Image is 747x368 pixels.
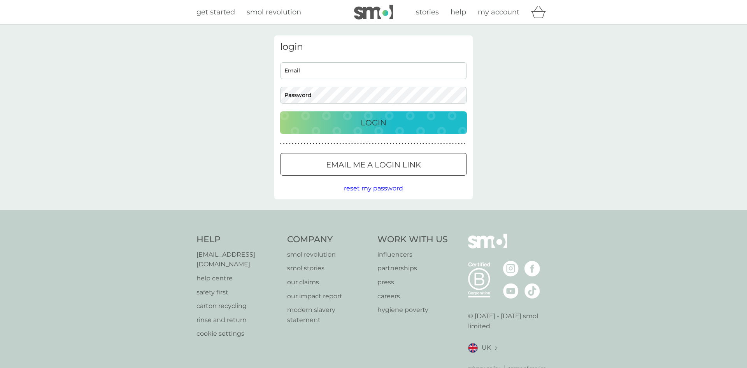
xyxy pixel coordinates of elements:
[393,142,395,146] p: ●
[280,111,467,134] button: Login
[196,287,279,298] a: safety first
[366,142,368,146] p: ●
[196,234,279,246] h4: Help
[295,142,296,146] p: ●
[196,8,235,16] span: get started
[464,142,466,146] p: ●
[289,142,291,146] p: ●
[287,234,370,246] h4: Company
[196,315,279,325] a: rinse and return
[196,301,279,311] a: carton recycling
[280,41,467,53] h3: login
[304,142,305,146] p: ●
[524,283,540,299] img: visit the smol Tiktok page
[446,142,448,146] p: ●
[495,346,497,350] img: select a new location
[435,142,436,146] p: ●
[414,142,415,146] p: ●
[292,142,294,146] p: ●
[468,343,478,353] img: UK flag
[455,142,457,146] p: ●
[280,142,282,146] p: ●
[440,142,442,146] p: ●
[478,8,519,16] span: my account
[503,261,519,276] img: visit the smol Instagram page
[452,142,454,146] p: ●
[524,261,540,276] img: visit the smol Facebook page
[196,273,279,283] a: help centre
[342,142,344,146] p: ●
[287,291,370,301] a: our impact report
[196,329,279,339] a: cookie settings
[360,142,362,146] p: ●
[357,142,359,146] p: ●
[310,142,311,146] p: ●
[247,8,301,16] span: smol revolution
[443,142,445,146] p: ●
[378,142,380,146] p: ●
[196,250,279,269] a: [EMAIL_ADDRESS][DOMAIN_NAME]
[354,142,356,146] p: ●
[344,185,403,192] span: reset my password
[287,277,370,287] a: our claims
[196,7,235,18] a: get started
[331,142,332,146] p: ●
[451,7,466,18] a: help
[503,283,519,299] img: visit the smol Youtube page
[361,116,386,129] p: Login
[399,142,400,146] p: ●
[286,142,288,146] p: ●
[381,142,382,146] p: ●
[396,142,397,146] p: ●
[377,277,448,287] a: press
[372,142,373,146] p: ●
[319,142,320,146] p: ●
[531,4,551,20] div: basket
[478,7,519,18] a: my account
[287,250,370,260] a: smol revolution
[301,142,302,146] p: ●
[416,7,439,18] a: stories
[333,142,335,146] p: ●
[461,142,463,146] p: ●
[313,142,314,146] p: ●
[449,142,451,146] p: ●
[369,142,371,146] p: ●
[377,250,448,260] a: influencers
[377,305,448,315] a: hygiene poverty
[377,263,448,273] a: partnerships
[428,142,430,146] p: ●
[416,8,439,16] span: stories
[280,153,467,176] button: Email me a login link
[363,142,365,146] p: ●
[387,142,389,146] p: ●
[316,142,317,146] p: ●
[287,263,370,273] a: smol stories
[408,142,409,146] p: ●
[426,142,427,146] p: ●
[348,142,350,146] p: ●
[337,142,338,146] p: ●
[423,142,424,146] p: ●
[482,343,491,353] span: UK
[287,305,370,325] a: modern slavery statement
[377,291,448,301] a: careers
[390,142,391,146] p: ●
[419,142,421,146] p: ●
[326,158,421,171] p: Email me a login link
[437,142,439,146] p: ●
[417,142,418,146] p: ●
[324,142,326,146] p: ●
[345,142,347,146] p: ●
